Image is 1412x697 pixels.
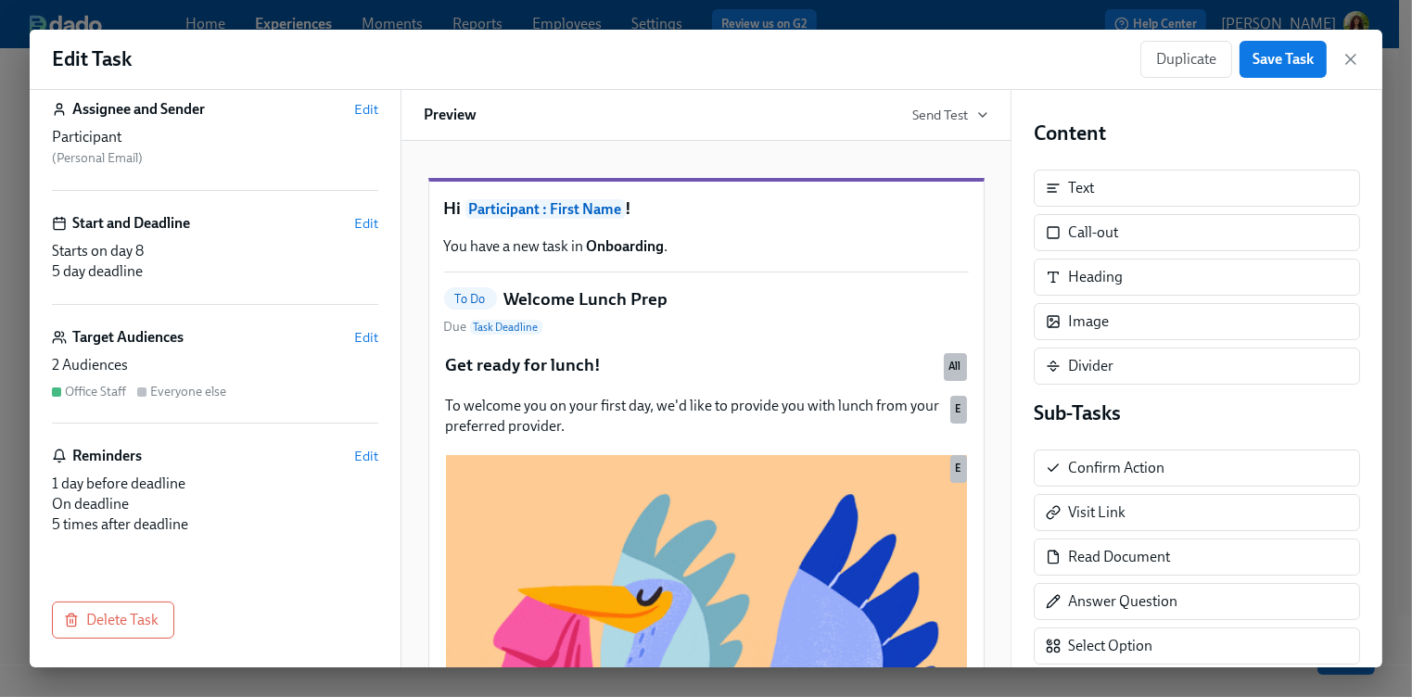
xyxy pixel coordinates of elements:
div: Participant [52,127,378,147]
div: Answer Question [1034,583,1360,620]
div: E [950,455,967,483]
button: Send Test [912,106,988,124]
div: Used by Everyone else audience [950,396,967,424]
div: 1 day before deadline [52,474,378,494]
div: Heading [1034,259,1360,296]
span: Task Deadline [470,320,542,335]
div: Image [1068,311,1109,332]
span: 5 day deadline [52,262,143,280]
div: Read Document [1068,547,1170,567]
div: 5 times after deadline [52,514,378,535]
button: Duplicate [1140,41,1232,78]
div: On deadline [52,494,378,514]
div: Office Staff [65,383,126,400]
div: Read Document [1034,539,1360,576]
button: Edit [354,100,378,119]
strong: Onboarding [587,237,665,255]
h5: Welcome Lunch Prep [504,287,668,311]
div: Heading [1068,267,1123,287]
span: Delete Task [68,611,159,629]
div: Select Option [1034,627,1360,665]
div: Target AudiencesEdit2 AudiencesOffice StaffEveryone else [52,327,378,424]
div: Select Option [1068,636,1152,656]
div: Call-out [1068,222,1118,243]
div: To welcome you on your first day, we'd like to provide you with lunch from your preferred provider.E [444,394,969,438]
div: Get ready for lunch!All [444,351,969,379]
button: Edit [354,214,378,233]
div: Divider [1068,356,1113,376]
span: Save Task [1253,50,1314,69]
div: Text [1068,178,1094,198]
h1: Edit Task [52,45,132,73]
button: Delete Task [52,602,174,639]
button: Edit [354,328,378,347]
div: Visit Link [1034,494,1360,531]
span: ( Personal Email ) [52,150,143,166]
div: 2 Audiences [52,355,378,375]
div: Assignee and SenderEditParticipant (Personal Email) [52,99,378,191]
div: Image [1034,303,1360,340]
h4: Content [1034,120,1360,147]
div: All [944,353,967,381]
span: Duplicate [1156,50,1216,69]
h6: Reminders [72,446,142,466]
h6: Assignee and Sender [72,99,205,120]
h4: Sub-Tasks [1034,399,1360,427]
div: Everyone else [150,383,226,400]
div: Text [1034,170,1360,207]
span: Participant : First Name [465,199,626,219]
h1: Hi ! [444,196,969,222]
div: Visit Link [1068,502,1126,523]
div: Confirm Action [1034,450,1360,487]
h6: Start and Deadline [72,213,190,234]
button: Edit [354,447,378,465]
div: Divider [1034,348,1360,385]
div: Starts on day 8 [52,241,378,261]
div: RemindersEdit1 day before deadlineOn deadline5 times after deadline [52,446,378,535]
div: Answer Question [1068,591,1177,612]
span: To Do [444,292,497,306]
div: Call-out [1034,214,1360,251]
p: You have a new task in . [444,236,969,257]
h6: Target Audiences [72,327,184,348]
div: Confirm Action [1068,458,1164,478]
h6: Preview [424,105,477,125]
span: Due [444,318,542,336]
button: Save Task [1240,41,1327,78]
div: Start and DeadlineEditStarts on day 85 day deadline [52,213,378,305]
